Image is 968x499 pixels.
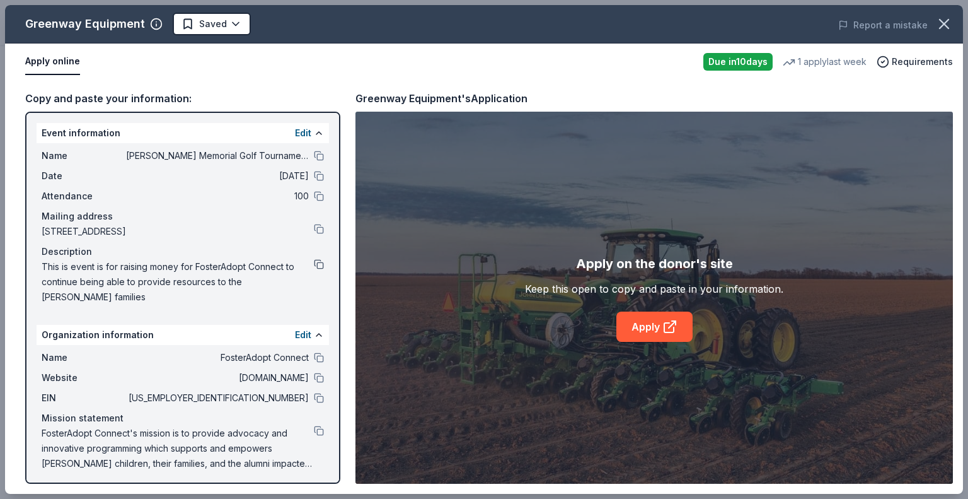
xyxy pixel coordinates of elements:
span: Name [42,350,126,365]
span: FosterAdopt Connect [126,350,309,365]
span: Requirements [892,54,953,69]
button: Requirements [877,54,953,69]
div: Greenway Equipment [25,14,145,34]
div: Greenway Equipment's Application [355,90,527,107]
span: Date [42,168,126,184]
button: Saved [173,13,251,35]
div: Due in 10 days [703,53,773,71]
button: Edit [295,327,311,343]
span: This is event is for raising money for FosterAdopt Connect to continue being able to provide reso... [42,259,314,305]
span: Website [42,370,126,385]
a: Apply [616,312,693,342]
span: [STREET_ADDRESS] [42,224,314,239]
span: Name [42,148,126,163]
button: Edit [295,126,311,141]
div: Copy and paste your information: [25,90,340,107]
div: 1 apply last week [783,54,867,69]
span: [PERSON_NAME] Memorial Golf Tournament [126,148,309,163]
span: 100 [126,189,309,204]
div: Mailing address [42,209,324,224]
span: [US_EMPLOYER_IDENTIFICATION_NUMBER] [126,390,309,406]
span: [DOMAIN_NAME] [126,370,309,385]
span: Attendance [42,189,126,204]
span: EIN [42,390,126,406]
div: Description [42,244,324,259]
span: FosterAdopt Connect's mission is to provide advocacy and innovative programming which supports an... [42,426,314,471]
button: Report a mistake [838,18,928,33]
button: Apply online [25,49,80,75]
span: [DATE] [126,168,309,184]
div: Keep this open to copy and paste in your information. [525,281,783,296]
div: Apply on the donor's site [576,254,733,274]
div: Event information [37,123,329,143]
div: Mission statement [42,411,324,426]
span: Saved [199,16,227,32]
div: Organization information [37,325,329,345]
